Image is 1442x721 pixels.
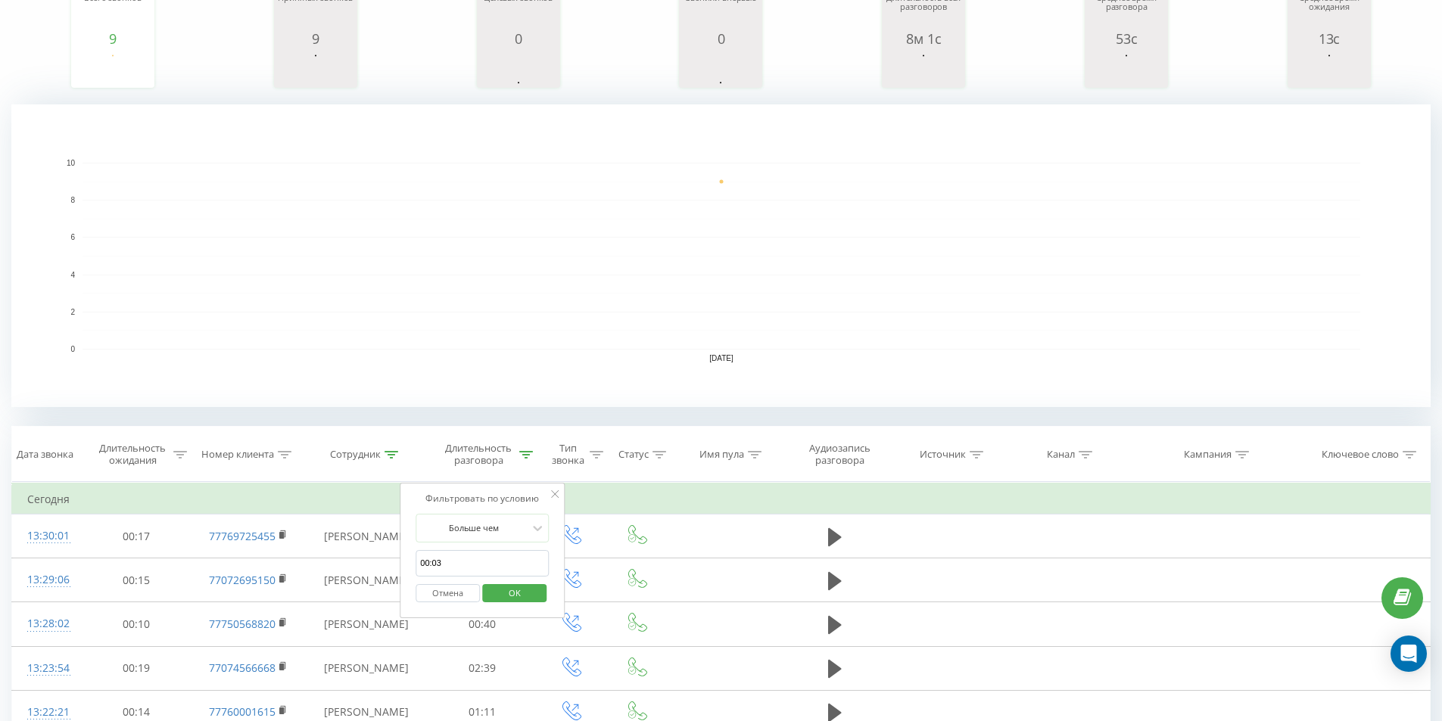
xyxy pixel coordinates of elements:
[494,581,536,604] span: OK
[70,234,75,242] text: 6
[1291,31,1367,46] div: 13с
[305,558,428,602] td: [PERSON_NAME]
[305,602,428,646] td: [PERSON_NAME]
[70,271,75,279] text: 4
[305,514,428,558] td: [PERSON_NAME]
[27,654,67,683] div: 13:23:54
[75,31,151,46] div: 9
[201,449,274,462] div: Номер клиента
[428,646,537,690] td: 02:39
[70,345,75,353] text: 0
[11,104,1431,407] svg: A chart.
[1322,449,1399,462] div: Ключевое слово
[683,31,758,46] div: 0
[796,442,883,468] div: Аудиозапись разговора
[82,602,192,646] td: 00:10
[886,31,961,46] div: 8м 1с
[416,550,549,576] input: 00:00
[209,529,276,543] a: 77769725455
[209,573,276,587] a: 77072695150
[209,660,276,675] a: 77074566668
[70,196,75,204] text: 8
[330,449,381,462] div: Сотрудник
[70,308,75,316] text: 2
[416,584,480,603] button: Отмена
[481,46,556,92] svg: A chart.
[82,646,192,690] td: 00:19
[75,46,151,92] svg: A chart.
[550,442,586,468] div: Тип звонка
[886,46,961,92] svg: A chart.
[416,491,549,506] div: Фильтровать по условию
[82,514,192,558] td: 00:17
[1089,46,1164,92] svg: A chart.
[482,584,547,603] button: OK
[481,31,556,46] div: 0
[209,704,276,719] a: 77760001615
[278,31,353,46] div: 9
[278,46,353,92] svg: A chart.
[67,159,76,167] text: 10
[209,617,276,631] a: 77750568820
[27,565,67,595] div: 13:29:06
[1089,31,1164,46] div: 53с
[683,46,758,92] svg: A chart.
[305,646,428,690] td: [PERSON_NAME]
[441,442,516,468] div: Длительность разговора
[920,449,966,462] div: Источник
[618,449,649,462] div: Статус
[1391,636,1427,672] div: Open Intercom Messenger
[27,521,67,551] div: 13:30:01
[95,442,170,468] div: Длительность ожидания
[1047,449,1075,462] div: Канал
[1184,449,1232,462] div: Кампания
[709,354,733,362] text: [DATE]
[27,609,67,639] div: 13:28:02
[428,602,537,646] td: 00:40
[17,449,73,462] div: Дата звонка
[1291,46,1367,92] svg: A chart.
[82,558,192,602] td: 00:15
[699,449,744,462] div: Имя пула
[12,484,1431,514] td: Сегодня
